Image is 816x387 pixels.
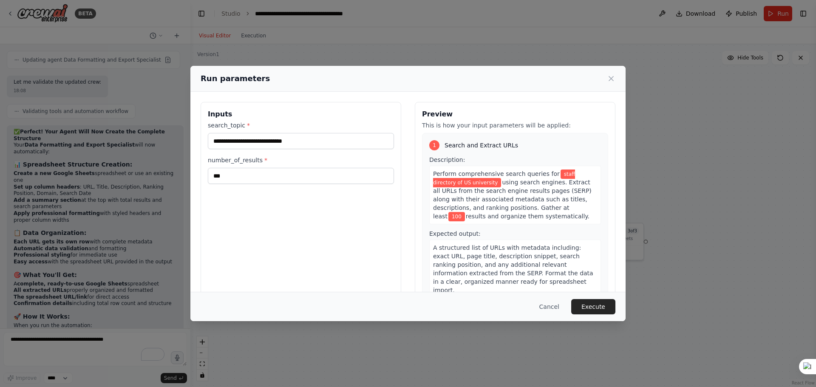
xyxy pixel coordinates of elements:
[433,170,560,177] span: Perform comprehensive search queries for
[433,179,592,220] span: using search engines. Extract all URLs from the search engine results pages (SERP) along with the...
[208,121,394,130] label: search_topic
[445,141,518,150] span: Search and Extract URLs
[571,299,615,314] button: Execute
[422,109,608,119] h3: Preview
[433,244,593,294] span: A structured list of URLs with metadata including: exact URL, page title, description snippet, se...
[208,156,394,164] label: number_of_results
[466,213,589,220] span: results and organize them systematically.
[429,230,481,237] span: Expected output:
[433,169,575,187] span: Variable: search_topic
[422,121,608,130] p: This is how your input parameters will be applied:
[533,299,566,314] button: Cancel
[429,156,465,163] span: Description:
[448,212,465,221] span: Variable: number_of_results
[201,73,270,85] h2: Run parameters
[429,140,439,150] div: 1
[208,109,394,119] h3: Inputs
